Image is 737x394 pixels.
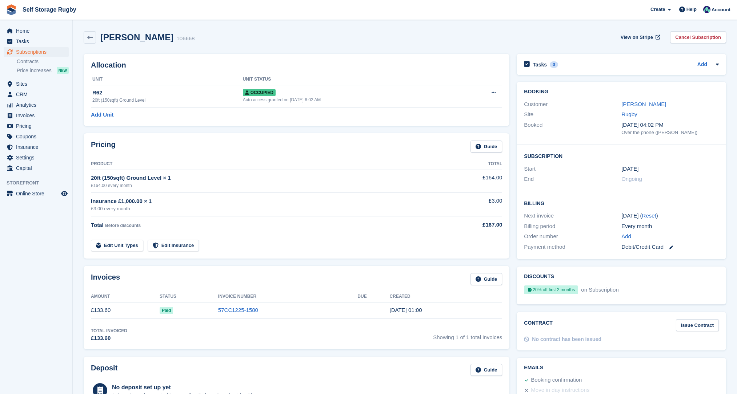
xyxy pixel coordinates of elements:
h2: Discounts [524,274,719,280]
a: Issue Contract [676,319,719,331]
div: £133.60 [91,334,127,342]
span: Create [650,6,665,13]
span: Account [712,6,730,13]
h2: Deposit [91,364,117,376]
th: Created [390,291,502,302]
div: Debit/Credit Card [621,243,719,251]
div: £164.00 every month [91,182,439,189]
span: Ongoing [621,176,642,182]
span: Tasks [16,36,60,46]
th: Amount [91,291,160,302]
span: on Subscription [580,287,618,293]
div: Every month [621,222,719,231]
span: Storefront [7,179,72,187]
a: menu [4,163,69,173]
span: Help [686,6,697,13]
th: Due [357,291,389,302]
a: Edit Unit Types [91,240,143,252]
div: Booking confirmation [531,376,582,385]
div: 106668 [176,34,195,43]
a: menu [4,142,69,152]
div: £167.00 [439,221,502,229]
span: Paid [160,307,173,314]
a: menu [4,121,69,131]
h2: Emails [524,365,719,371]
a: Reset [642,212,656,219]
th: Unit [91,74,243,85]
span: Online Store [16,188,60,199]
div: 20ft (150sqft) Ground Level [92,97,243,103]
a: menu [4,89,69,99]
img: stora-icon-8386f47178a22dfd0bd8f6a31ec36ba5ce8667c1dd55bd0f319d3a0aa187defe.svg [6,4,17,15]
span: View on Stripe [621,34,653,41]
th: Invoice Number [218,291,357,302]
a: menu [4,110,69,121]
div: Insurance £1,000.00 × 1 [91,197,439,206]
div: Billing period [524,222,621,231]
td: £133.60 [91,302,160,318]
span: Coupons [16,131,60,142]
span: Invoices [16,110,60,121]
span: Showing 1 of 1 total invoices [433,328,502,342]
a: menu [4,188,69,199]
h2: Billing [524,199,719,207]
a: Guide [470,273,502,285]
a: menu [4,131,69,142]
span: Price increases [17,67,52,74]
h2: Pricing [91,141,116,153]
a: Contracts [17,58,69,65]
span: Occupied [243,89,276,96]
div: 20ft (150sqft) Ground Level × 1 [91,174,439,182]
a: Rugby [621,111,637,117]
span: CRM [16,89,60,99]
a: View on Stripe [618,31,662,43]
th: Unit Status [243,74,460,85]
span: Before discounts [105,223,141,228]
div: Site [524,110,621,119]
a: Add [621,232,631,241]
span: Analytics [16,100,60,110]
a: Edit Insurance [148,240,199,252]
span: Insurance [16,142,60,152]
a: Add Unit [91,111,113,119]
h2: Allocation [91,61,502,69]
div: R62 [92,89,243,97]
div: No deposit set up yet [112,383,262,392]
a: menu [4,100,69,110]
div: £3.00 every month [91,205,439,212]
a: 57CC1225-1580 [218,307,258,313]
div: 0 [550,61,558,68]
a: Preview store [60,189,69,198]
span: Pricing [16,121,60,131]
span: Capital [16,163,60,173]
a: menu [4,79,69,89]
span: Home [16,26,60,36]
span: Subscriptions [16,47,60,57]
th: Status [160,291,218,302]
td: £164.00 [439,170,502,192]
a: [PERSON_NAME] [621,101,666,107]
a: Cancel Subscription [670,31,726,43]
time: 2025-09-06 00:00:00 UTC [621,165,638,173]
h2: Booking [524,89,719,95]
a: Self Storage Rugby [20,4,79,16]
div: NEW [57,67,69,74]
td: £3.00 [439,193,502,216]
div: End [524,175,621,183]
a: menu [4,26,69,36]
div: [DATE] 04:02 PM [621,121,719,129]
div: Payment method [524,243,621,251]
span: Total [91,222,104,228]
a: Guide [470,141,502,153]
div: Auto access granted on [DATE] 6:02 AM [243,97,460,103]
div: No contract has been issued [532,336,601,343]
span: Sites [16,79,60,89]
a: menu [4,47,69,57]
time: 2025-09-06 00:00:07 UTC [390,307,422,313]
th: Total [439,158,502,170]
a: menu [4,153,69,163]
div: Next invoice [524,212,621,220]
h2: Tasks [533,61,547,68]
div: Start [524,165,621,173]
div: Total Invoiced [91,328,127,334]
